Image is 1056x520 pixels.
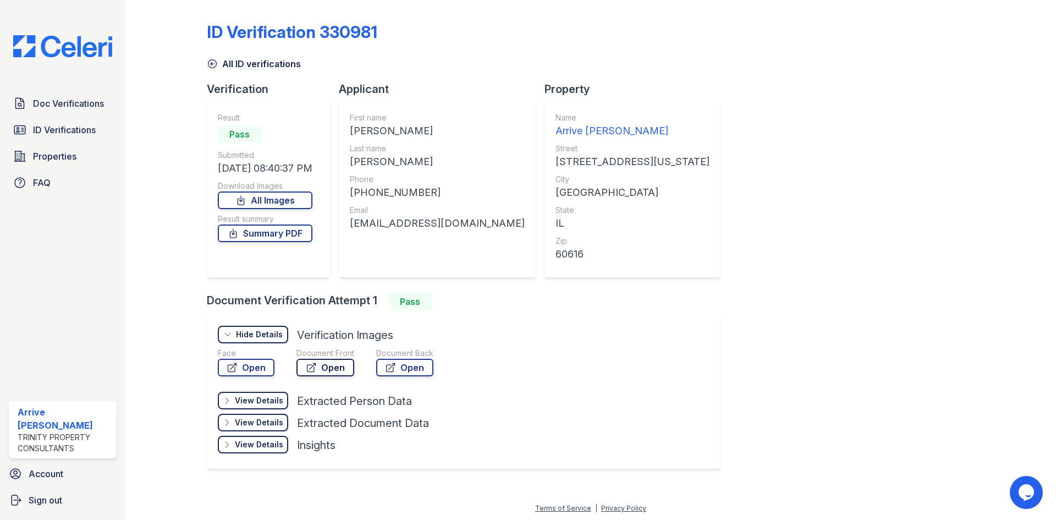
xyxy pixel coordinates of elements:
[555,216,710,231] div: IL
[33,150,76,163] span: Properties
[535,504,591,512] a: Terms of Service
[601,504,646,512] a: Privacy Policy
[4,35,121,57] img: CE_Logo_Blue-a8612792a0a2168367f1c8372b55b34899dd931a85d93a1a3d3e32e68fde9ad4.png
[218,161,312,176] div: [DATE] 08:40:37 PM
[388,293,432,310] div: Pass
[4,489,121,511] a: Sign out
[297,437,335,453] div: Insights
[350,123,525,139] div: [PERSON_NAME]
[297,327,393,343] div: Verification Images
[350,143,525,154] div: Last name
[350,174,525,185] div: Phone
[297,415,429,431] div: Extracted Document Data
[555,174,710,185] div: City
[4,463,121,485] a: Account
[350,154,525,169] div: [PERSON_NAME]
[1010,476,1045,509] iframe: chat widget
[218,112,312,123] div: Result
[207,293,729,310] div: Document Verification Attempt 1
[297,393,412,409] div: Extracted Person Data
[555,247,710,262] div: 60616
[555,143,710,154] div: Street
[218,191,312,209] a: All Images
[555,123,710,139] div: Arrive [PERSON_NAME]
[350,205,525,216] div: Email
[218,180,312,191] div: Download Images
[207,22,377,42] div: ID Verification 330981
[555,154,710,169] div: [STREET_ADDRESS][US_STATE]
[376,359,433,376] a: Open
[350,185,525,200] div: [PHONE_NUMBER]
[218,225,312,242] a: Summary PDF
[350,216,525,231] div: [EMAIL_ADDRESS][DOMAIN_NAME]
[218,125,262,143] div: Pass
[218,150,312,161] div: Submitted
[207,81,339,97] div: Verification
[18,432,112,454] div: Trinity Property Consultants
[544,81,729,97] div: Property
[29,494,62,507] span: Sign out
[18,406,112,432] div: Arrive [PERSON_NAME]
[29,467,63,480] span: Account
[555,112,710,139] a: Name Arrive [PERSON_NAME]
[33,176,51,189] span: FAQ
[595,504,597,512] div: |
[235,395,283,406] div: View Details
[236,329,283,340] div: Hide Details
[555,112,710,123] div: Name
[218,359,274,376] a: Open
[33,123,96,136] span: ID Verifications
[9,92,117,114] a: Doc Verifications
[218,348,274,359] div: Face
[296,348,354,359] div: Document Front
[339,81,544,97] div: Applicant
[9,172,117,194] a: FAQ
[555,185,710,200] div: [GEOGRAPHIC_DATA]
[235,417,283,428] div: View Details
[376,348,433,359] div: Document Back
[555,205,710,216] div: State
[9,119,117,141] a: ID Verifications
[218,214,312,225] div: Result summary
[555,236,710,247] div: Zip
[350,112,525,123] div: First name
[296,359,354,376] a: Open
[207,57,301,70] a: All ID verifications
[33,97,104,110] span: Doc Verifications
[9,145,117,167] a: Properties
[235,439,283,450] div: View Details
